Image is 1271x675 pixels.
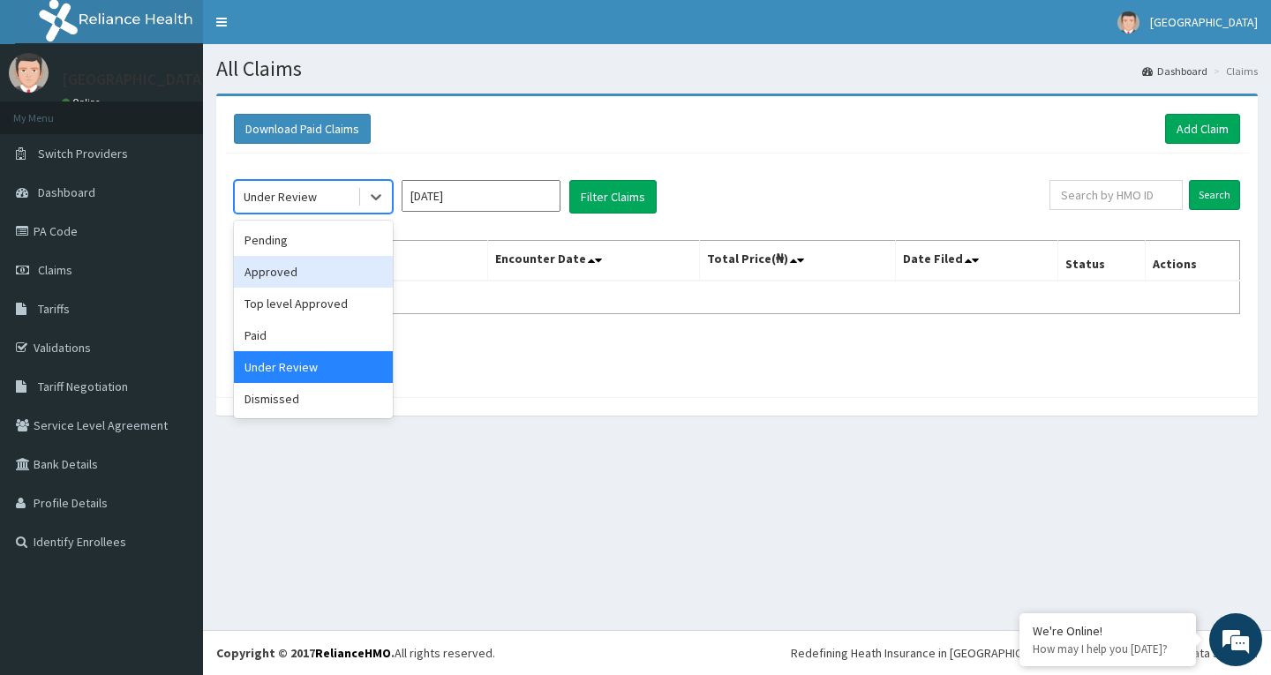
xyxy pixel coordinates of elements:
p: [GEOGRAPHIC_DATA] [62,71,207,87]
button: Download Paid Claims [234,114,371,144]
input: Search by HMO ID [1049,180,1183,210]
img: User Image [1117,11,1139,34]
span: Claims [38,262,72,278]
span: Tariff Negotiation [38,379,128,394]
div: Approved [234,256,393,288]
div: Paid [234,319,393,351]
div: Top level Approved [234,288,393,319]
div: Under Review [234,351,393,383]
span: Tariffs [38,301,70,317]
span: Dashboard [38,184,95,200]
a: Add Claim [1165,114,1240,144]
div: Dismissed [234,383,393,415]
input: Select Month and Year [402,180,560,212]
a: RelianceHMO [315,645,391,661]
div: Under Review [244,188,317,206]
strong: Copyright © 2017 . [216,645,395,661]
th: Total Price(₦) [699,241,895,281]
div: Redefining Heath Insurance in [GEOGRAPHIC_DATA] using Telemedicine and Data Science! [791,644,1258,662]
h1: All Claims [216,57,1258,80]
span: [GEOGRAPHIC_DATA] [1150,14,1258,30]
button: Filter Claims [569,180,657,214]
li: Claims [1209,64,1258,79]
th: Encounter Date [487,241,699,281]
img: User Image [9,53,49,93]
th: Date Filed [895,241,1057,281]
span: Switch Providers [38,146,128,161]
div: Pending [234,224,393,256]
th: Status [1057,241,1145,281]
p: How may I help you today? [1033,641,1183,656]
th: Actions [1145,241,1239,281]
input: Search [1189,180,1240,210]
a: Online [62,96,104,109]
a: Dashboard [1142,64,1207,79]
div: We're Online! [1033,623,1183,639]
footer: All rights reserved. [203,630,1271,675]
